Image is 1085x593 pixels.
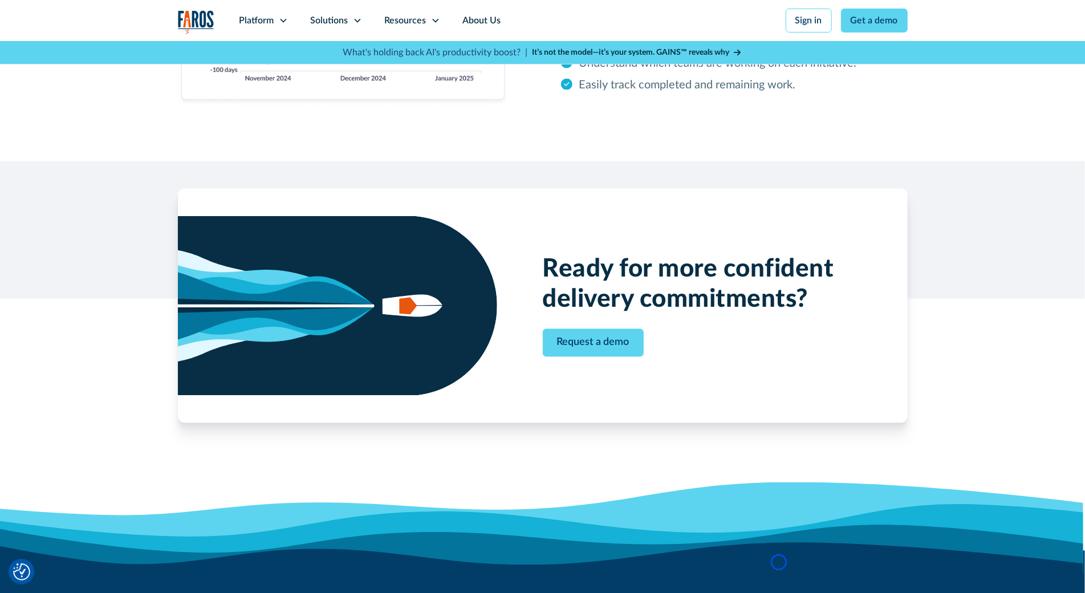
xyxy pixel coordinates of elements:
[311,14,348,27] div: Solutions
[543,255,862,315] h2: Ready for more confident delivery commitments?
[239,14,274,27] div: Platform
[561,76,908,94] li: Easily track completed and remaining work.
[178,10,214,34] a: home
[543,329,644,357] a: Contact Modal
[343,46,528,59] p: What's holding back AI's productivity boost? |
[385,14,426,27] div: Resources
[178,216,497,396] img: Github Copilot CTA Image
[13,563,30,580] button: Cookie Settings
[178,10,214,34] img: Logo of the analytics and reporting company Faros.
[786,9,832,33] a: Sign in
[841,9,908,33] a: Get a demo
[13,563,30,580] img: Revisit consent button
[533,47,742,59] a: It’s not the model—it’s your system. GAINS™ reveals why
[533,48,730,56] strong: It’s not the model—it’s your system. GAINS™ reveals why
